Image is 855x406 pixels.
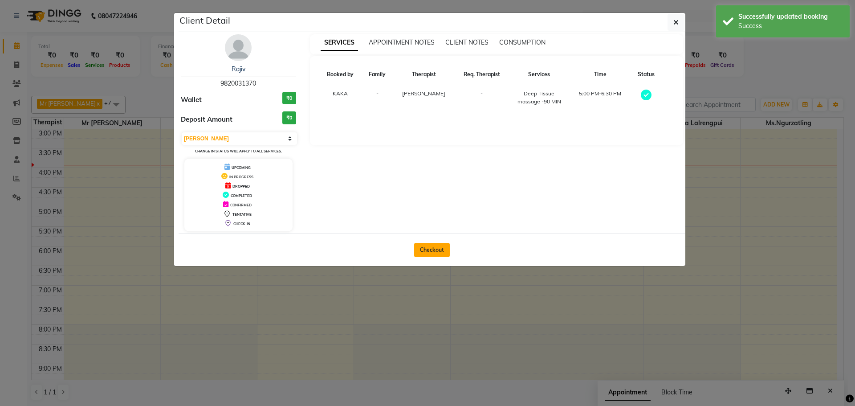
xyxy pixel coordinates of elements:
span: CHECK-IN [233,221,250,226]
span: APPOINTMENT NOTES [369,38,435,46]
td: - [455,84,509,111]
span: SERVICES [321,35,358,51]
h3: ₹0 [282,92,296,105]
th: Therapist [393,65,455,84]
h5: Client Detail [179,14,230,27]
span: UPCOMING [232,165,251,170]
small: Change in status will apply to all services. [195,149,282,153]
span: TENTATIVE [232,212,252,217]
td: KAKA [319,84,362,111]
th: Family [362,65,393,84]
span: CLIENT NOTES [445,38,489,46]
div: Success [738,21,843,31]
span: IN PROGRESS [229,175,253,179]
a: Rajiv [232,65,245,73]
th: Time [570,65,630,84]
span: DROPPED [232,184,250,189]
th: Req. Therapist [455,65,509,84]
h3: ₹0 [282,111,296,124]
img: avatar [225,34,252,61]
td: 5:00 PM-6:30 PM [570,84,630,111]
span: CONSUMPTION [499,38,546,46]
span: [PERSON_NAME] [402,90,445,97]
span: Wallet [181,95,202,105]
span: COMPLETED [231,193,252,198]
div: Deep Tissue massage -90 MIN [514,90,564,106]
span: CONFIRMED [230,203,252,207]
th: Services [509,65,570,84]
span: 9820031370 [220,79,256,87]
span: Deposit Amount [181,115,232,125]
button: Checkout [414,243,450,257]
th: Booked by [319,65,362,84]
td: - [362,84,393,111]
th: Status [631,65,662,84]
div: Successfully updated booking [738,12,843,21]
